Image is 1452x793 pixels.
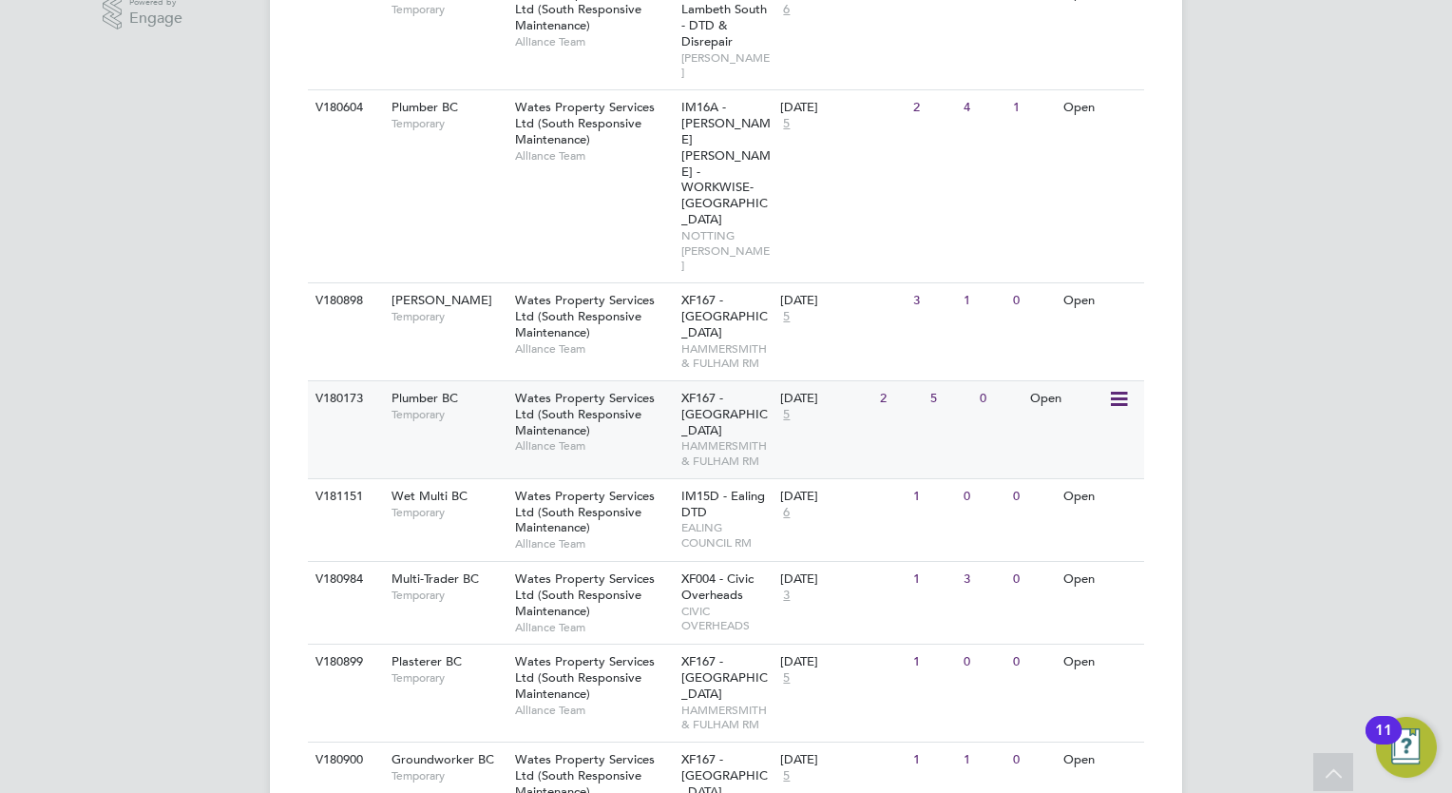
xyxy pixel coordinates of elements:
div: V180899 [311,645,377,680]
div: 0 [1008,645,1058,680]
div: 1 [908,743,958,778]
span: HAMMERSMITH & FULHAM RM [681,341,772,371]
span: XF167 - [GEOGRAPHIC_DATA] [681,653,768,702]
span: 5 [780,407,793,423]
div: 3 [959,562,1008,597]
span: Wates Property Services Ltd (South Responsive Maintenance) [515,653,655,702]
span: NOTTING [PERSON_NAME] [681,228,772,273]
div: 0 [959,645,1008,680]
span: Alliance Team [515,148,672,164]
div: 1 [1008,90,1058,126]
span: Wates Property Services Ltd (South Responsive Maintenance) [515,488,655,536]
div: 1 [908,479,958,514]
div: 0 [1008,743,1058,778]
div: [DATE] [780,489,904,505]
span: Temporary [392,407,506,422]
div: 1 [908,562,958,597]
span: Alliance Team [515,438,672,454]
span: Plasterer BC [392,653,462,669]
div: [DATE] [780,752,904,768]
span: 6 [780,2,793,18]
span: Groundworker BC [392,751,494,767]
div: 0 [1008,562,1058,597]
span: Temporary [392,309,506,324]
div: Open [1059,645,1141,680]
span: 5 [780,670,793,687]
div: 3 [908,283,958,319]
div: [DATE] [780,391,870,407]
span: EALING COUNCIL RM [681,520,772,550]
span: Temporary [392,670,506,686]
span: Temporary [392,588,506,603]
span: Temporary [392,505,506,520]
span: Wates Property Services Ltd (South Responsive Maintenance) [515,99,655,147]
div: [DATE] [780,293,904,309]
span: Multi-Trader BC [392,571,479,587]
div: 11 [1375,730,1392,755]
div: [DATE] [780,571,904,588]
span: IM15D - Ealing DTD [681,488,765,520]
div: V180604 [311,90,377,126]
div: Open [1059,283,1141,319]
div: Open [1059,90,1141,126]
div: V181151 [311,479,377,514]
div: 1 [908,645,958,680]
span: XF167 - [GEOGRAPHIC_DATA] [681,390,768,438]
div: 0 [1008,479,1058,514]
span: 5 [780,116,793,132]
span: HAMMERSMITH & FULHAM RM [681,438,772,468]
div: 4 [959,90,1008,126]
span: Plumber BC [392,390,458,406]
div: V180984 [311,562,377,597]
span: Alliance Team [515,34,672,49]
span: Alliance Team [515,341,672,357]
span: Wates Property Services Ltd (South Responsive Maintenance) [515,571,655,619]
span: Plumber BC [392,99,458,115]
span: 3 [780,588,793,604]
div: Open [1059,479,1141,514]
div: V180898 [311,283,377,319]
span: 5 [780,768,793,784]
span: Temporary [392,2,506,17]
span: Temporary [392,768,506,783]
span: Wates Property Services Ltd (South Responsive Maintenance) [515,390,655,438]
div: V180173 [311,381,377,416]
span: 6 [780,505,793,521]
div: 5 [926,381,975,416]
div: 1 [959,743,1008,778]
span: XF167 - [GEOGRAPHIC_DATA] [681,292,768,340]
span: Wet Multi BC [392,488,468,504]
div: V180900 [311,743,377,778]
div: Open [1059,562,1141,597]
span: IM16A - [PERSON_NAME] [PERSON_NAME] - WORKWISE- [GEOGRAPHIC_DATA] [681,99,771,227]
span: HAMMERSMITH & FULHAM RM [681,703,772,732]
div: 0 [975,381,1024,416]
div: [DATE] [780,100,904,116]
span: Temporary [392,116,506,131]
button: Open Resource Center, 11 new notifications [1376,717,1437,778]
div: Open [1025,381,1108,416]
span: XF004 - Civic Overheads [681,571,754,603]
span: [PERSON_NAME] [392,292,492,308]
span: Alliance Team [515,703,672,718]
div: 2 [875,381,925,416]
div: Open [1059,743,1141,778]
div: 0 [1008,283,1058,319]
span: 5 [780,309,793,325]
div: 1 [959,283,1008,319]
span: [PERSON_NAME] [681,50,772,80]
div: 2 [908,90,958,126]
span: Alliance Team [515,620,672,635]
span: CIVIC OVERHEADS [681,604,772,633]
span: Engage [129,10,182,27]
div: 0 [959,479,1008,514]
span: Wates Property Services Ltd (South Responsive Maintenance) [515,292,655,340]
div: [DATE] [780,654,904,670]
span: Alliance Team [515,536,672,551]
